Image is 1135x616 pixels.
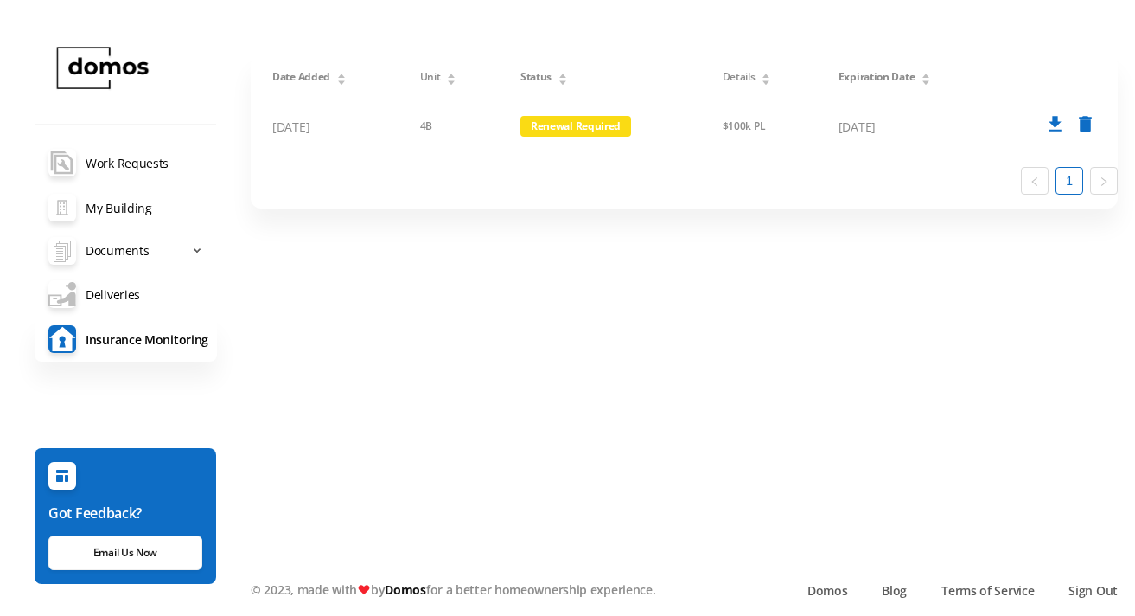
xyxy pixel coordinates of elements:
[882,581,907,600] a: Blog
[385,581,426,598] a: Domos
[817,99,988,153] td: [DATE]
[558,78,567,83] i: icon: caret-down
[35,140,217,185] a: Work Requests
[807,581,848,600] a: Domos
[447,78,456,83] i: icon: caret-down
[558,71,568,81] div: Sort
[336,71,347,81] div: Sort
[35,272,217,317] a: Deliveries
[762,71,771,76] i: icon: caret-up
[921,71,931,81] div: Sort
[762,78,771,83] i: icon: caret-down
[399,99,499,153] td: 4B
[761,71,771,81] div: Sort
[520,69,552,85] span: Status
[941,581,1034,600] a: Terms of Service
[272,69,330,85] span: Date Added
[1021,167,1049,195] li: Previous Page
[446,71,456,81] div: Sort
[701,99,817,153] td: $100k PL
[1068,581,1118,600] a: Sign Out
[336,78,346,83] i: icon: caret-down
[48,503,202,523] h6: Got Feedback?
[35,317,217,362] a: Insurance Monitoring
[1056,168,1082,194] a: 1
[447,71,456,76] i: icon: caret-up
[921,78,931,83] i: icon: caret-down
[251,99,399,153] td: [DATE]
[558,71,567,76] i: icon: caret-up
[1074,113,1096,135] i: delete
[921,71,931,76] i: icon: caret-up
[1090,167,1118,195] li: Next Page
[723,69,756,85] span: Details
[1030,176,1040,187] i: icon: left
[336,71,346,76] i: icon: caret-up
[35,185,217,230] a: My Building
[520,116,631,137] span: Renewal Required
[420,69,441,85] span: Unit
[251,581,693,599] p: © 2023, made with by for a better homeownership experience.
[838,69,915,85] span: Expiration Date
[1055,167,1083,195] li: 1
[86,234,149,268] span: Documents
[1099,176,1109,187] i: icon: right
[48,536,202,570] a: Email Us Now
